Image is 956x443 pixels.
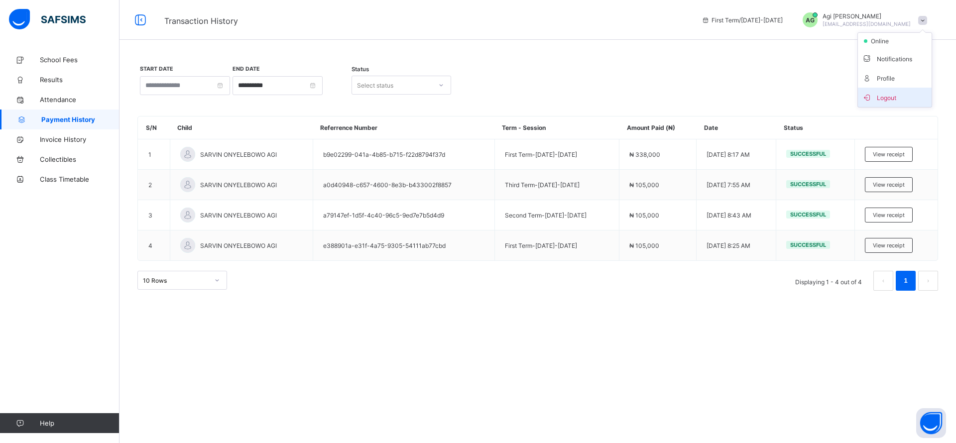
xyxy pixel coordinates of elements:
th: Term - Session [494,116,619,139]
span: PAYSTACK [572,331,601,337]
span: online [870,37,895,45]
td: [DATE] 8:17 AM [697,139,776,170]
span: SARVIN ONYELEBOWO AGI [23,114,931,121]
span: Payment History [41,115,119,123]
span: Collectibles [40,155,119,163]
span: ₦ 45,000 [594,199,619,206]
span: SARVIN ONYELEBOWO AGI [200,181,277,189]
button: next page [918,271,938,291]
td: First Term - [DATE]-[DATE] [494,230,619,261]
span: View receipt [873,212,905,219]
li: 下一页 [918,271,938,291]
span: Class Timetable [40,175,119,183]
span: AG [806,16,815,24]
span: Successful [790,181,826,188]
td: b9e02299-041a-4b85-b715-f22d8794f37d [313,139,494,170]
th: qty [714,149,757,156]
div: MEDICALS [77,165,593,172]
th: unit price [594,149,714,156]
li: dropdown-list-item-null-2 [858,33,932,49]
span: ₦ 8,000 [594,165,615,172]
button: Open asap [916,408,946,438]
span: ₦ 338,000.00 [572,263,609,270]
th: S/N [138,116,170,139]
td: 4 [138,230,170,261]
th: Date [697,116,776,139]
td: 1 [714,224,757,232]
span: Results [40,76,119,84]
td: 2 [138,170,170,200]
span: ₦ 15,000 [594,208,619,215]
td: 1 [714,199,757,207]
span: TOTAL EXPECTED [18,263,68,270]
td: [DATE] 8:43 AM [697,200,776,230]
td: Second Term - [DATE]-[DATE] [494,200,619,230]
label: Start Date [140,66,173,72]
span: Notifications [862,53,928,64]
li: 1 [896,271,916,291]
div: TUITION [77,157,593,164]
span: Successful [790,150,826,157]
li: 上一页 [873,271,893,291]
th: Amount Paid (₦) [619,116,697,139]
td: 1 [714,207,757,216]
span: View receipt [873,151,905,158]
th: Referrence Number [313,116,494,139]
td: [DATE] 8:25 AM [697,230,776,261]
span: REDEEMER TEAP INTERNATIONAL SCHOOL [401,63,559,72]
span: ₦ 55,000 [852,224,877,231]
th: amount [757,149,878,156]
span: Logout [862,92,928,103]
span: Amount Remaining [18,300,71,307]
span: Payment Method [18,331,65,337]
span: ₦ 105,000 [629,181,659,189]
span: Help [40,419,119,427]
span: ₦ 10,000 [852,174,877,181]
div: CLUB & EXHIBITION [77,208,593,215]
th: Status [776,116,855,139]
img: safsims [9,9,86,30]
span: Download receipt [878,93,925,100]
span: Previously Paid Amount [18,275,84,282]
span: Attendance [40,96,119,104]
span: ₦ 10,000 [594,191,619,198]
td: a0d40948-c657-4600-8e3b-b433002f8857 [313,170,494,200]
td: 1 [138,139,170,170]
td: Third Term - [DATE]-[DATE] [494,170,619,200]
span: SARVIN ONYELEBOWO AGI [200,151,277,158]
span: View receipt [873,181,905,188]
span: Status [352,66,369,73]
span: ₦ 338,000 [629,151,660,158]
span: ₦ 45,000 [852,199,877,206]
div: SET OF UNIFORMS [77,224,593,231]
td: 1 [714,165,757,173]
span: ₦ 35,000 [852,216,877,223]
span: ₦ 10,000 [852,182,877,189]
img: receipt.26f346b57495a98c98ef9b0bc63aa4d8.svg [461,15,493,28]
span: Discount [18,250,42,257]
div: 10 Rows [143,277,209,284]
span: Profile [862,72,928,84]
span: [DATE] [572,318,589,325]
li: Displaying 1 - 4 out of 4 [788,271,869,291]
span: ₦ 338,000.00 [572,288,608,295]
span: School Fees [40,56,119,64]
td: a79147ef-1d5f-4c40-96c5-9ed7e7b5d4d9 [313,200,494,230]
span: SARVIN ONYELEBOWO AGI [200,212,277,219]
th: Child [170,116,313,139]
span: Amount Paid [18,288,54,295]
div: Select status [357,76,393,95]
td: [DATE] 7:55 AM [697,170,776,200]
li: dropdown-list-item-buttom-7 [858,88,932,107]
span: View receipt [873,242,905,249]
span: ₦ 105,000 [629,212,659,219]
span: Payment Date [18,318,57,325]
td: 1 [714,173,757,182]
span: [DATE]-[DATE] / First Term [23,103,92,110]
th: item [76,149,594,156]
td: 1 [714,182,757,190]
td: First Term - [DATE]-[DATE] [494,139,619,170]
span: ₦ 35,000 [594,216,619,223]
span: Successful [790,211,826,218]
span: Successful [790,241,826,248]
